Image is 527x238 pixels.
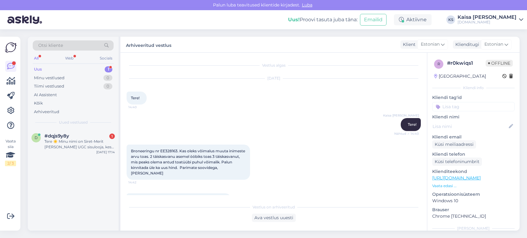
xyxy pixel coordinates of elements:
p: Kliendi tag'id [432,94,515,101]
span: Estonian [421,41,440,48]
span: r [437,62,440,66]
span: Tere! [131,96,140,100]
div: Kaisa [PERSON_NAME] [458,15,517,20]
a: [URL][DOMAIN_NAME] [432,175,481,181]
div: [GEOGRAPHIC_DATA] [434,73,486,80]
span: 14:40 [128,105,152,109]
div: [DATE] 17:14 [96,150,115,154]
div: Kliendi info [432,85,515,91]
span: d [35,135,38,140]
div: 1 [105,66,112,72]
p: Kliendi telefon [432,151,515,158]
div: [PERSON_NAME] [432,226,515,231]
b: Uus! [288,17,300,23]
div: Minu vestlused [34,75,65,81]
span: Offline [486,60,513,67]
div: Proovi tasuta juba täna: [288,16,358,23]
div: All [33,54,40,62]
span: Estonian [484,41,503,48]
p: Brauser [432,207,515,213]
span: Broneeringu nr EE328163. Kas oleks võimalus muuta inimeste arvu toas. 2 täiskasvanu asemel ööbiks... [131,149,246,175]
input: Lisa tag [432,102,515,111]
div: # r0kwiqs1 [447,59,486,67]
div: 0 [103,83,112,89]
div: Küsi meiliaadressi [432,140,476,149]
div: Vaata siia [5,138,16,166]
span: Kaisa [PERSON_NAME] [383,113,419,118]
p: Chrome [TECHNICAL_ID] [432,213,515,220]
p: Kliendi nimi [432,114,515,120]
p: Windows 10 [432,198,515,204]
span: Otsi kliente [38,42,63,49]
div: 2 / 3 [5,161,16,166]
p: Operatsioonisüsteem [432,191,515,198]
span: #dqjs9y8y [44,133,69,139]
div: 1 [109,133,115,139]
div: [DOMAIN_NAME] [458,20,517,25]
button: Emailid [360,14,387,26]
p: Kliendi email [432,134,515,140]
div: Tiimi vestlused [34,83,64,89]
div: Uus [34,66,42,72]
span: Luba [300,2,314,8]
img: Askly Logo [5,42,17,53]
span: Uued vestlused [59,120,88,125]
span: Vestlus on arhiveeritud [253,204,295,210]
div: Vestlus algas [127,63,421,68]
input: Lisa nimi [433,123,508,130]
p: Klienditeekond [432,168,515,175]
div: Kõik [34,100,43,106]
a: Kaisa [PERSON_NAME][DOMAIN_NAME] [458,15,523,25]
div: [DATE] [127,76,421,81]
div: Küsi telefoninumbrit [432,158,482,166]
span: Nähtud ✓ 14:40 [394,131,419,136]
div: 0 [103,75,112,81]
div: Klient [400,41,416,48]
span: Tere! [408,122,416,127]
div: Arhiveeritud [34,109,59,115]
div: Klienditugi [453,41,479,48]
div: AI Assistent [34,92,57,98]
span: 14:42 [128,180,152,185]
label: Arhiveeritud vestlus [126,40,171,49]
div: Tere ☀️ Minu nimi on Siret-Merit [PERSON_NAME] UGC sisulooja, kes keskendub [nt tehnoloogia, eluv... [44,139,115,150]
div: Ava vestlus uuesti [252,214,296,222]
div: Socials [98,54,114,62]
p: Vaata edasi ... [432,183,515,189]
div: Web [64,54,75,62]
div: Aktiivne [394,14,432,25]
div: KS [446,15,455,24]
